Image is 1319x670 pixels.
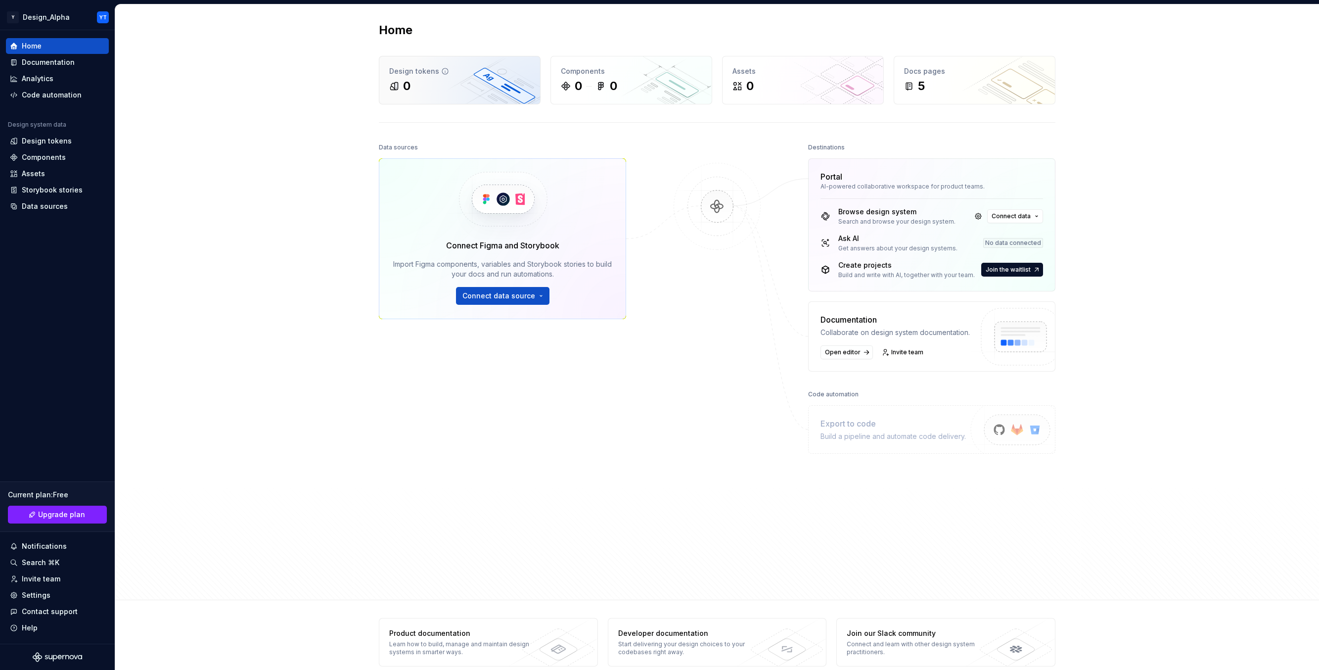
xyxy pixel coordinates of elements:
[820,183,1043,191] div: AI-powered collaborative workspace for product teams.
[986,266,1031,274] span: Join the waitlist
[389,66,530,76] div: Design tokens
[446,239,559,251] div: Connect Figma and Storybook
[22,90,82,100] div: Code automation
[379,56,541,104] a: Design tokens0
[820,345,873,359] a: Open editor
[22,590,50,600] div: Settings
[389,628,533,638] div: Product documentation
[820,328,970,337] div: Collaborate on design system documentation.
[8,506,107,524] button: Upgrade plan
[6,604,109,620] button: Contact support
[22,136,72,146] div: Design tokens
[22,574,60,584] div: Invite team
[379,141,418,154] div: Data sources
[894,56,1055,104] a: Docs pages5
[987,209,1043,223] button: Connect data
[8,121,66,129] div: Design system data
[6,198,109,214] a: Data sources
[99,13,107,21] div: YT
[6,620,109,636] button: Help
[22,169,45,179] div: Assets
[6,71,109,87] a: Analytics
[608,618,827,667] a: Developer documentationStart delivering your design choices to your codebases right away.
[808,141,845,154] div: Destinations
[879,345,928,359] a: Invite team
[825,348,861,356] span: Open editor
[6,182,109,198] a: Storybook stories
[610,78,617,94] div: 0
[22,607,78,617] div: Contact support
[838,271,975,279] div: Build and write with AI, together with your team.
[836,618,1055,667] a: Join our Slack communityConnect and learn with other design system practitioners.
[2,6,113,28] button: YDesign_AlphaYT
[847,640,991,656] div: Connect and learn with other design system practitioners.
[22,185,83,195] div: Storybook stories
[847,628,991,638] div: Join our Slack community
[6,54,109,70] a: Documentation
[6,555,109,571] button: Search ⌘K
[808,387,859,401] div: Code automation
[22,74,53,84] div: Analytics
[7,11,19,23] div: Y
[838,244,957,252] div: Get answers about your design systems.
[918,78,925,94] div: 5
[6,149,109,165] a: Components
[981,263,1043,277] button: Join the waitlist
[820,171,842,183] div: Portal
[23,12,70,22] div: Design_Alpha
[462,291,535,301] span: Connect data source
[6,38,109,54] a: Home
[22,201,68,211] div: Data sources
[6,571,109,587] a: Invite team
[561,66,702,76] div: Components
[575,78,582,94] div: 0
[22,57,75,67] div: Documentation
[38,510,85,520] span: Upgrade plan
[22,623,38,633] div: Help
[838,207,955,217] div: Browse design system
[550,56,712,104] a: Components00
[22,541,67,551] div: Notifications
[33,652,82,662] svg: Supernova Logo
[22,152,66,162] div: Components
[393,259,612,279] div: Import Figma components, variables and Storybook stories to build your docs and run automations.
[6,166,109,182] a: Assets
[6,133,109,149] a: Design tokens
[379,618,598,667] a: Product documentationLearn how to build, manage and maintain design systems in smarter ways.
[618,640,762,656] div: Start delivering your design choices to your codebases right away.
[820,418,966,430] div: Export to code
[820,431,966,441] div: Build a pipeline and automate code delivery.
[746,78,754,94] div: 0
[6,538,109,554] button: Notifications
[983,238,1043,248] div: No data connected
[456,287,549,305] button: Connect data source
[838,260,975,270] div: Create projects
[8,490,107,500] div: Current plan : Free
[820,314,970,326] div: Documentation
[22,41,42,51] div: Home
[403,78,410,94] div: 0
[618,628,762,638] div: Developer documentation
[22,558,59,568] div: Search ⌘K
[6,587,109,603] a: Settings
[891,348,923,356] span: Invite team
[904,66,1045,76] div: Docs pages
[838,234,957,243] div: Ask AI
[732,66,873,76] div: Assets
[722,56,884,104] a: Assets0
[379,22,412,38] h2: Home
[389,640,533,656] div: Learn how to build, manage and maintain design systems in smarter ways.
[6,87,109,103] a: Code automation
[838,218,955,226] div: Search and browse your design system.
[992,212,1031,220] span: Connect data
